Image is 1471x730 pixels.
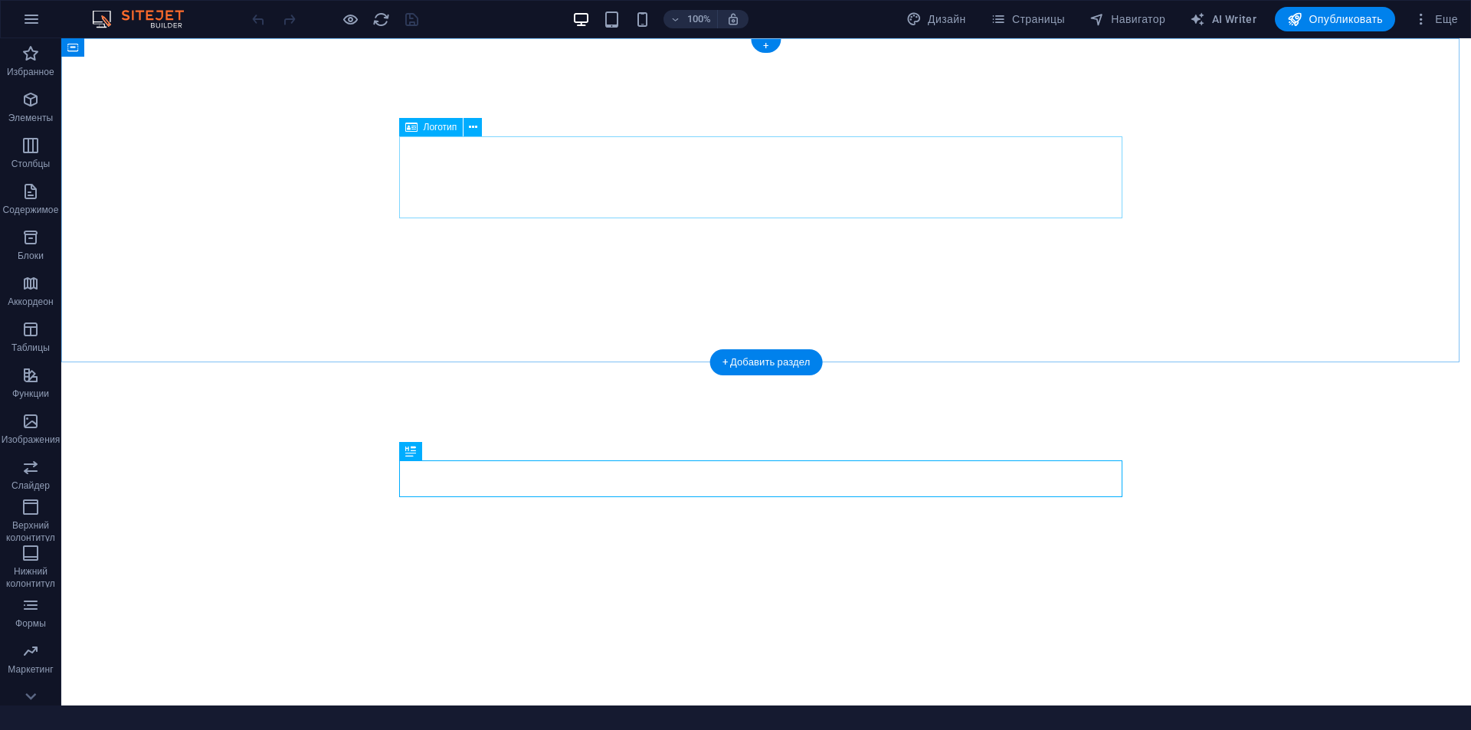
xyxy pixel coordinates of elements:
p: Функции [12,388,49,400]
img: Editor Logo [88,10,203,28]
span: Логотип [424,123,457,132]
button: Опубликовать [1275,7,1395,31]
p: Аккордеон [8,296,54,308]
div: + Добавить раздел [710,349,823,375]
span: Еще [1414,11,1458,27]
span: Дизайн [906,11,966,27]
span: Страницы [991,11,1065,27]
button: Нажмите здесь, чтобы выйти из режима предварительного просмотра и продолжить редактирование [341,10,359,28]
button: Навигатор [1083,7,1171,31]
p: Слайдер [11,480,50,492]
p: Изображения [2,434,61,446]
span: Опубликовать [1287,11,1383,27]
h6: 100% [686,10,711,28]
p: Столбцы [11,158,51,170]
div: + [751,39,781,53]
span: Навигатор [1089,11,1165,27]
button: Дизайн [900,7,972,31]
button: reload [372,10,390,28]
p: Формы [15,617,46,630]
p: Содержимое [3,204,59,216]
i: Перезагрузить страницу [372,11,390,28]
span: AI Writer [1190,11,1256,27]
button: 100% [663,10,718,28]
p: Элементы [8,112,53,124]
p: Избранное [7,66,54,78]
button: Еще [1407,7,1464,31]
i: При изменении размера уровень масштабирования подстраивается автоматически в соответствии с выбра... [726,12,740,26]
button: Страницы [984,7,1071,31]
p: Блоки [18,250,44,262]
p: Таблицы [11,342,50,354]
button: AI Writer [1184,7,1263,31]
div: Дизайн (Ctrl+Alt+Y) [900,7,972,31]
p: Маркетинг [8,663,53,676]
